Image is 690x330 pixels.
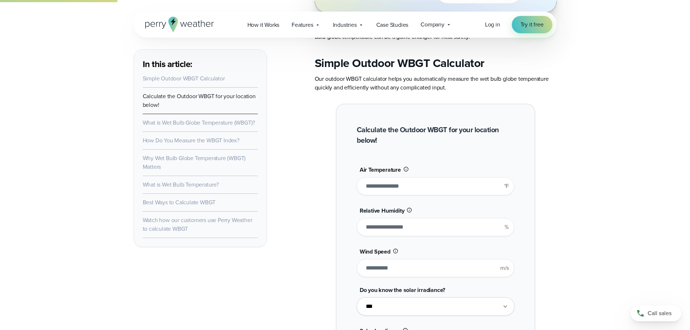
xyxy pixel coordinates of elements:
[421,20,444,29] span: Company
[648,309,672,318] span: Call sales
[631,305,681,321] a: Call sales
[143,154,246,171] a: Why Wet Bulb Globe Temperature (WBGT) Matters
[360,247,390,256] span: Wind Speed
[376,21,409,29] span: Case Studies
[315,56,557,70] h2: Simple Outdoor WBGT Calculator
[520,20,544,29] span: Try it free
[360,166,401,174] span: Air Temperature
[485,20,500,29] a: Log in
[315,75,557,92] p: Our outdoor WBGT calculator helps you automatically measure the wet bulb globe temperature quickl...
[512,16,552,33] a: Try it free
[143,136,239,145] a: How Do You Measure the WBGT Index?
[143,92,256,109] a: Calculate the Outdoor WBGT for your location below!
[143,58,258,70] h3: In this article:
[247,21,280,29] span: How it Works
[143,118,255,127] a: What is Wet Bulb Globe Temperature (WBGT)?
[143,198,216,206] a: Best Ways to Calculate WBGT
[143,180,219,189] a: What is Wet Bulb Temperature?
[357,125,514,146] h2: Calculate the Outdoor WBGT for your location below!
[333,21,357,29] span: Industries
[370,17,415,32] a: Case Studies
[143,216,252,233] a: Watch how our customers use Perry Weather to calculate WBGT
[292,21,313,29] span: Features
[360,206,405,215] span: Relative Humidity
[241,17,286,32] a: How it Works
[143,74,225,83] a: Simple Outdoor WBGT Calculator
[360,286,445,294] span: Do you know the solar irradiance?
